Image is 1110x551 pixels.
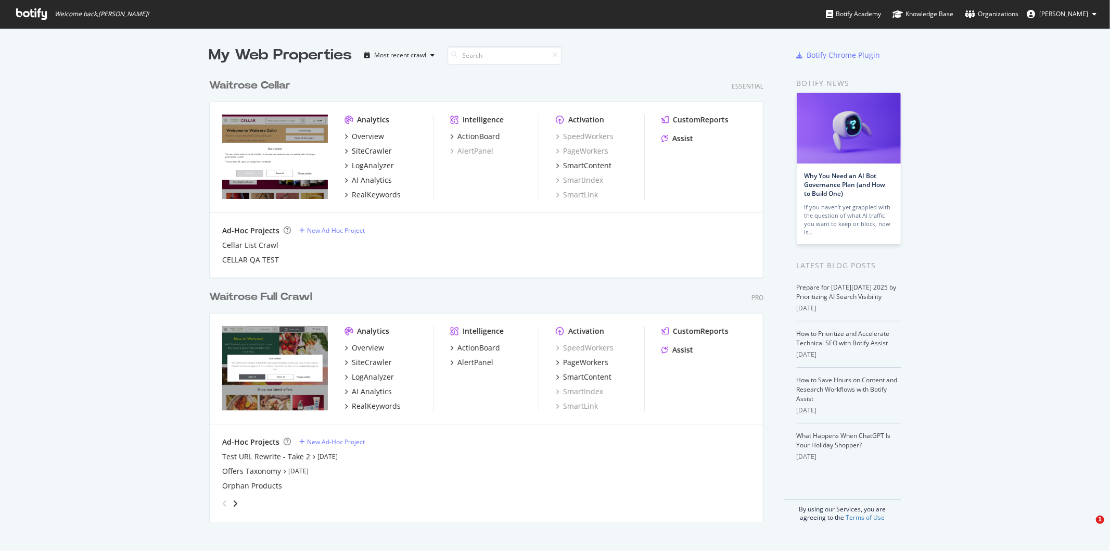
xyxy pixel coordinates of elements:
div: [DATE] [797,350,901,359]
a: New Ad-Hoc Project [299,437,365,446]
div: grid [209,66,772,522]
div: PageWorkers [563,357,608,368]
a: AI Analytics [345,175,392,185]
div: Botify Chrome Plugin [807,50,881,60]
a: SmartLink [556,401,598,411]
a: New Ad-Hoc Project [299,226,365,235]
a: CELLAR QA TEST [222,255,279,265]
div: CustomReports [673,326,729,336]
iframe: Intercom live chat [1075,516,1100,541]
input: Search [448,46,562,65]
div: ActionBoard [457,131,500,142]
a: Waitrose Cellar [209,78,295,93]
a: Cellar List Crawl [222,240,278,251]
div: angle-right [232,498,239,509]
a: Waitrose Full Crawl [209,290,316,305]
div: ActionBoard [457,343,500,353]
a: Assist [661,345,693,355]
button: [PERSON_NAME] [1018,6,1105,22]
img: Why You Need an AI Bot Governance Plan (and How to Build One) [797,93,901,164]
a: Why You Need an AI Bot Governance Plan (and How to Build One) [805,171,886,198]
div: SmartContent [563,372,611,382]
div: SmartContent [563,160,611,171]
div: Most recent crawl [375,52,427,58]
div: Analytics [357,326,389,336]
span: Welcome back, [PERSON_NAME] ! [55,10,149,18]
div: Overview [352,131,384,142]
a: LogAnalyzer [345,160,394,171]
a: RealKeywords [345,190,401,200]
div: Latest Blog Posts [797,260,901,271]
a: SmartContent [556,372,611,382]
div: Overview [352,343,384,353]
a: [DATE] [317,452,338,461]
a: [DATE] [288,467,309,475]
a: Prepare for [DATE][DATE] 2025 by Prioritizing AI Search Visibility [797,283,897,301]
div: Organizations [965,9,1018,19]
a: AlertPanel [450,357,493,368]
img: www.waitrose.com [222,326,328,410]
a: ActionBoard [450,131,500,142]
div: Waitrose Full Crawl [209,290,312,305]
a: Offers Taxonomy [222,466,281,477]
div: Analytics [357,115,389,125]
div: Assist [672,133,693,144]
div: Ad-Hoc Projects [222,437,279,447]
div: Botify news [797,78,901,89]
a: How to Save Hours on Content and Research Workflows with Botify Assist [797,375,898,403]
a: Assist [661,133,693,144]
a: Terms of Use [846,513,885,522]
div: SiteCrawler [352,146,392,156]
div: SiteCrawler [352,357,392,368]
a: Test URL Rewrite - Take 2 [222,452,310,462]
a: SiteCrawler [345,146,392,156]
div: Activation [568,326,604,336]
div: LogAnalyzer [352,372,394,382]
span: Magda Rapala [1039,9,1088,18]
div: angle-left [218,495,232,512]
div: Activation [568,115,604,125]
div: Waitrose Cellar [209,78,290,93]
a: SmartIndex [556,386,603,397]
div: [DATE] [797,452,901,461]
div: Ad-Hoc Projects [222,226,279,236]
div: New Ad-Hoc Project [307,226,365,235]
a: Overview [345,131,384,142]
a: SmartLink [556,190,598,200]
div: SmartIndex [556,175,603,185]
a: How to Prioritize and Accelerate Technical SEO with Botify Assist [797,329,890,347]
a: PageWorkers [556,146,608,156]
a: Botify Chrome Plugin [797,50,881,60]
div: Intelligence [463,326,504,336]
a: CustomReports [661,326,729,336]
div: [DATE] [797,304,901,313]
div: By using our Services, you are agreeing to the [784,499,901,522]
div: Pro [751,293,763,302]
a: SpeedWorkers [556,343,614,353]
a: SpeedWorkers [556,131,614,142]
a: SiteCrawler [345,357,392,368]
div: Essential [732,82,763,91]
span: 1 [1096,516,1104,524]
div: CustomReports [673,115,729,125]
a: AlertPanel [450,146,493,156]
div: LogAnalyzer [352,160,394,171]
img: waitrosecellar.com [222,115,328,199]
a: Orphan Products [222,481,282,491]
div: My Web Properties [209,45,352,66]
div: RealKeywords [352,401,401,411]
button: Most recent crawl [361,47,439,64]
div: New Ad-Hoc Project [307,437,365,446]
a: PageWorkers [556,357,608,368]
